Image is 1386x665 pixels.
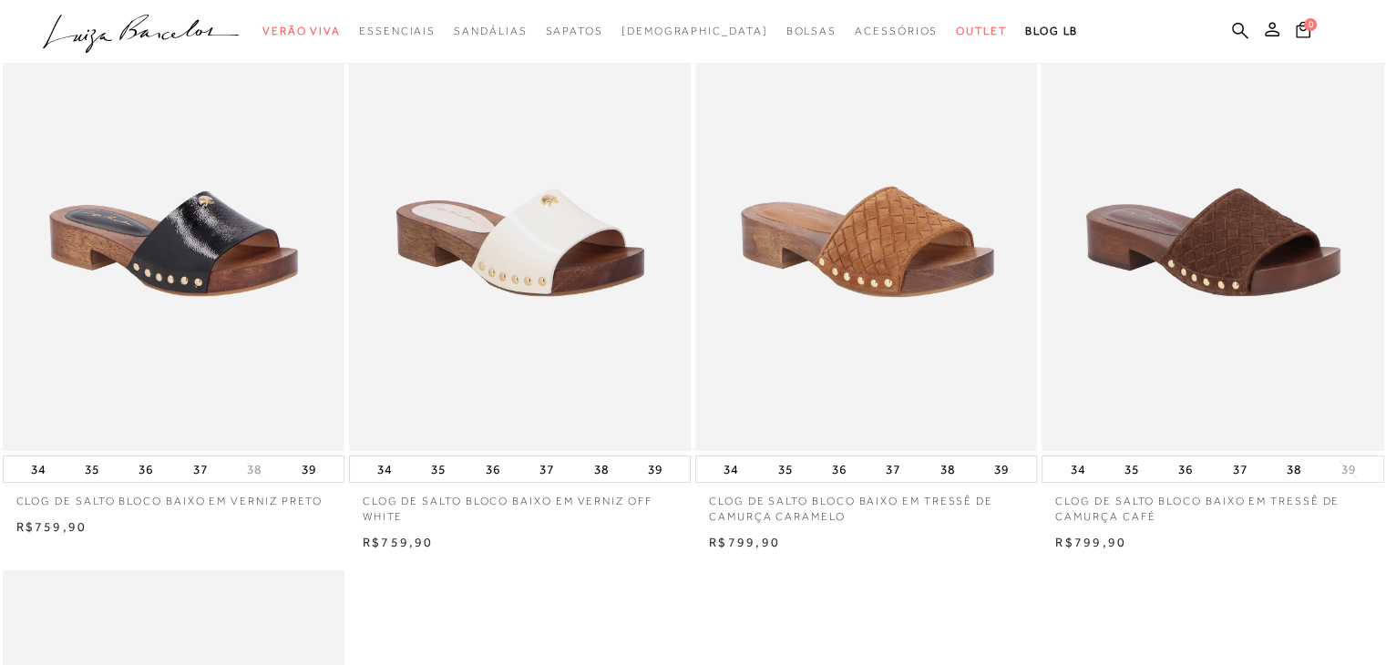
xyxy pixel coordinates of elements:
[349,483,691,525] a: CLOG DE SALTO BLOCO BAIXO EM VERNIZ OFF WHITE
[241,461,267,478] button: 38
[1304,18,1317,31] span: 0
[133,456,159,482] button: 36
[785,25,837,37] span: Bolsas
[1055,535,1126,549] span: R$799,90
[935,456,960,482] button: 38
[1173,456,1198,482] button: 36
[621,25,768,37] span: [DEMOGRAPHIC_DATA]
[545,25,602,37] span: Sapatos
[454,15,527,48] a: categoryNavScreenReaderText
[262,25,341,37] span: Verão Viva
[855,25,938,37] span: Acessórios
[16,519,87,534] span: R$759,90
[545,15,602,48] a: categoryNavScreenReaderText
[1064,456,1090,482] button: 34
[588,456,613,482] button: 38
[480,456,506,482] button: 36
[956,15,1007,48] a: categoryNavScreenReaderText
[188,456,213,482] button: 37
[642,456,668,482] button: 39
[880,456,906,482] button: 37
[426,456,451,482] button: 35
[372,456,397,482] button: 34
[695,483,1037,525] a: CLOG DE SALTO BLOCO BAIXO EM TRESSÊ DE CAMURÇA CARAMELO
[1042,483,1383,525] a: CLOG DE SALTO BLOCO BAIXO EM TRESSÊ DE CAMURÇA CAFÉ
[26,456,51,482] button: 34
[785,15,837,48] a: categoryNavScreenReaderText
[296,456,322,482] button: 39
[454,25,527,37] span: Sandálias
[956,25,1007,37] span: Outlet
[359,25,436,37] span: Essenciais
[621,15,768,48] a: noSubCategoriesText
[534,456,560,482] button: 37
[1335,461,1360,478] button: 39
[359,15,436,48] a: categoryNavScreenReaderText
[989,456,1014,482] button: 39
[1025,15,1078,48] a: BLOG LB
[855,15,938,48] a: categoryNavScreenReaderText
[1119,456,1145,482] button: 35
[826,456,852,482] button: 36
[1025,25,1078,37] span: BLOG LB
[1227,456,1253,482] button: 37
[709,535,780,549] span: R$799,90
[3,483,344,509] a: CLOG DE SALTO BLOCO BAIXO EM VERNIZ PRETO
[363,535,434,549] span: R$759,90
[262,15,341,48] a: categoryNavScreenReaderText
[773,456,798,482] button: 35
[79,456,105,482] button: 35
[1290,20,1316,45] button: 0
[1281,456,1307,482] button: 38
[718,456,744,482] button: 34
